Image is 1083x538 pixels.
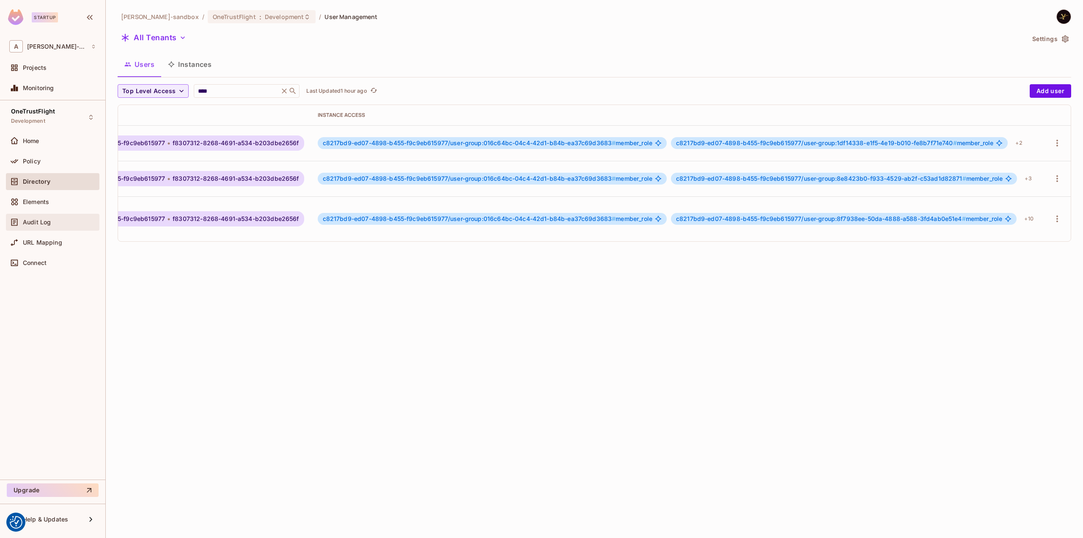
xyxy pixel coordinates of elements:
span: Policy [23,158,41,165]
span: # [612,139,616,146]
span: member_role [676,140,993,146]
div: Instance Access [318,112,1037,119]
span: Projects [23,64,47,71]
span: # [612,215,616,222]
span: Directory [23,178,50,185]
div: Startup [32,12,58,22]
div: + 3 [1021,172,1035,185]
span: # [953,139,957,146]
p: Last Updated 1 hour ago [306,88,367,94]
span: c8217bd9-ed07-4898-b455-f9c9eb615977/user-group:1df14338-e1f5-4e19-b010-fe8b7f71e740 [676,139,957,146]
span: Home [23,138,39,144]
span: c8217bd9-ed07-4898-b455-f9c9eb615977/user-group:016c64bc-04c4-42d1-b84b-ea37c69d3683 [323,175,616,182]
button: Consent Preferences [10,516,22,529]
button: Top Level Access [118,84,189,98]
button: Upgrade [7,483,99,497]
span: member_role [676,215,1002,222]
span: c8217bd9-ed07-4898-b455-f9c9eb615977/user-group:8e8423b0-f933-4529-ab2f-c53ad1d82871 [676,175,966,182]
span: member_role [676,175,1003,182]
span: # [962,215,966,222]
span: Audit Log [23,219,51,226]
button: Settings [1029,32,1071,46]
li: / [202,13,204,21]
span: member_role [323,175,652,182]
button: refresh [369,86,379,96]
div: + 2 [1012,136,1025,150]
button: Add user [1030,84,1071,98]
span: f8307312-8268-4691-a534-b203dbe2656f [173,140,299,146]
span: Development [11,118,45,124]
span: Click to refresh data [367,86,379,96]
span: f8307312-8268-4691-a534-b203dbe2656f [173,175,299,182]
span: Top Level Access [122,86,176,97]
span: Elements [23,199,49,205]
div: + 10 [1021,212,1036,226]
li: / [319,13,321,21]
span: Development [265,13,304,21]
span: Monitoring [23,85,54,91]
button: Users [118,54,161,75]
span: c8217bd9-ed07-4898-b455-f9c9eb615977/user-group:8f7938ee-50da-4888-a588-3fd4ab0e51e4 [676,215,966,222]
span: # [962,175,966,182]
span: refresh [370,87,377,95]
button: All Tenants [118,31,190,44]
span: A [9,40,23,52]
span: Connect [23,259,47,266]
span: the active workspace [121,13,199,21]
button: Instances [161,54,218,75]
div: Top Level Access [35,112,304,119]
span: # [612,175,616,182]
span: OneTrustFlight [11,108,55,115]
span: c8217bd9-ed07-4898-b455-f9c9eb615977/user-group:016c64bc-04c4-42d1-b84b-ea37c69d3683 [323,215,616,222]
img: Revisit consent button [10,516,22,529]
span: member_role [323,140,652,146]
span: : [259,14,262,20]
span: OneTrustFlight [213,13,256,21]
span: f8307312-8268-4691-a534-b203dbe2656f [173,215,299,222]
span: User Management [324,13,377,21]
span: Help & Updates [23,516,68,523]
span: member_role [323,215,652,222]
span: c8217bd9-ed07-4898-b455-f9c9eb615977/user-group:016c64bc-04c4-42d1-b84b-ea37c69d3683 [323,139,616,146]
img: SReyMgAAAABJRU5ErkJggg== [8,9,23,25]
img: Yilmaz Alizadeh [1057,10,1071,24]
span: Workspace: alex-trustflight-sandbox [27,43,87,50]
span: URL Mapping [23,239,62,246]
